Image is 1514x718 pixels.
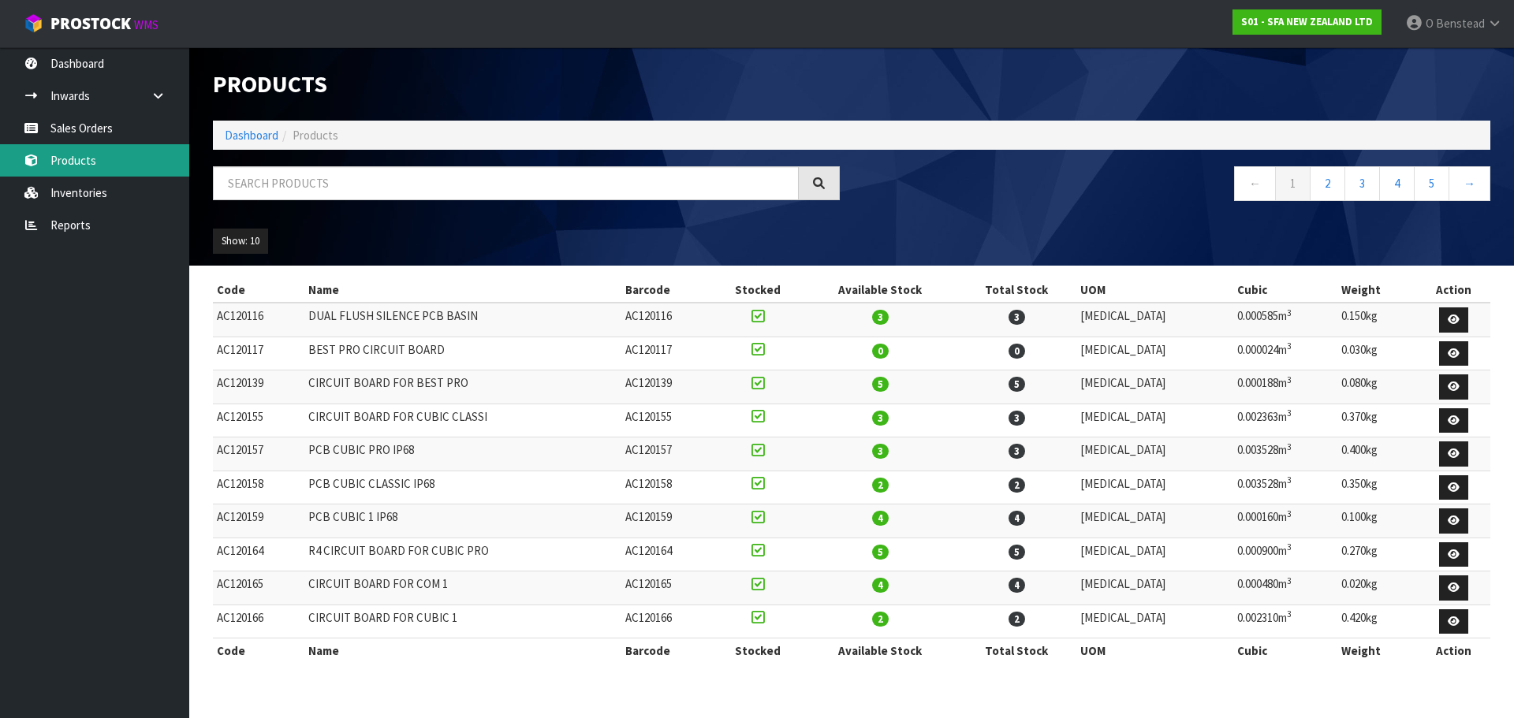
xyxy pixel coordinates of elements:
td: DUAL FLUSH SILENCE PCB BASIN [304,303,621,337]
th: Stocked [713,277,803,303]
button: Show: 10 [213,229,268,254]
strong: S01 - SFA NEW ZEALAND LTD [1241,15,1373,28]
nav: Page navigation [863,166,1490,205]
td: 0.000160m [1233,504,1338,538]
td: 0.350kg [1337,471,1417,504]
span: 4 [1009,578,1025,593]
td: AC120165 [213,571,304,605]
td: AC120117 [621,337,713,370]
th: Name [304,277,621,303]
td: [MEDICAL_DATA] [1076,504,1233,538]
td: 0.020kg [1337,571,1417,605]
img: cube-alt.png [24,13,43,33]
td: 0.003528m [1233,471,1338,504]
span: 4 [872,578,889,593]
td: AC120166 [213,605,304,638]
td: AC120117 [213,337,304,370]
th: Name [304,638,621,664]
td: AC120159 [621,504,713,538]
td: [MEDICAL_DATA] [1076,571,1233,605]
td: 0.000188m [1233,370,1338,404]
a: ← [1234,166,1276,200]
td: R4 CIRCUIT BOARD FOR CUBIC PRO [304,538,621,571]
span: 4 [1009,511,1025,526]
td: 0.100kg [1337,504,1417,538]
span: 3 [872,310,889,325]
td: 0.270kg [1337,538,1417,571]
sup: 3 [1287,474,1292,485]
th: Action [1417,277,1490,303]
td: AC120158 [213,471,304,504]
td: [MEDICAL_DATA] [1076,337,1233,370]
td: PCB CUBIC 1 IP68 [304,504,621,538]
th: Total Stock [957,277,1076,303]
td: 0.080kg [1337,370,1417,404]
th: Action [1417,638,1490,664]
td: AC120166 [621,605,713,638]
td: CIRCUIT BOARD FOR BEST PRO [304,370,621,404]
td: AC120164 [621,538,713,571]
sup: 3 [1287,441,1292,452]
td: 0.030kg [1337,337,1417,370]
td: AC120155 [213,404,304,437]
th: Barcode [621,638,713,664]
td: [MEDICAL_DATA] [1076,370,1233,404]
td: AC120155 [621,404,713,437]
td: 0.420kg [1337,605,1417,638]
small: WMS [134,17,158,32]
td: PCB CUBIC CLASSIC IP68 [304,471,621,504]
td: AC120158 [621,471,713,504]
sup: 3 [1287,307,1292,318]
a: 2 [1310,166,1345,200]
th: Stocked [713,638,803,664]
span: 5 [872,545,889,560]
td: [MEDICAL_DATA] [1076,404,1233,437]
td: AC120165 [621,571,713,605]
td: AC120157 [621,437,713,471]
td: AC120139 [621,370,713,404]
span: O [1426,16,1434,31]
span: 3 [872,444,889,459]
span: 3 [1009,444,1025,459]
span: 4 [872,511,889,526]
a: 4 [1379,166,1415,200]
span: 2 [1009,478,1025,493]
td: 0.000585m [1233,303,1338,337]
td: AC120159 [213,504,304,538]
span: 0 [1009,344,1025,359]
span: 3 [872,411,889,426]
td: 0.150kg [1337,303,1417,337]
td: BEST PRO CIRCUIT BOARD [304,337,621,370]
sup: 3 [1287,407,1292,419]
th: Cubic [1233,638,1338,664]
sup: 3 [1287,374,1292,385]
th: Total Stock [957,638,1076,664]
td: AC120116 [213,303,304,337]
th: Available Stock [804,277,957,303]
span: 0 [872,344,889,359]
span: 5 [872,377,889,392]
td: [MEDICAL_DATA] [1076,471,1233,504]
td: AC120139 [213,370,304,404]
th: Code [213,638,304,664]
td: 0.000480m [1233,571,1338,605]
td: AC120157 [213,437,304,471]
sup: 3 [1287,575,1292,586]
a: 3 [1344,166,1380,200]
th: Available Stock [804,638,957,664]
td: AC120164 [213,538,304,571]
sup: 3 [1287,340,1292,352]
td: [MEDICAL_DATA] [1076,605,1233,638]
td: 0.000900m [1233,538,1338,571]
input: Search products [213,166,799,200]
span: 3 [1009,411,1025,426]
span: 2 [872,612,889,627]
th: UOM [1076,277,1233,303]
td: CIRCUIT BOARD FOR COM 1 [304,571,621,605]
th: Code [213,277,304,303]
h1: Products [213,71,840,97]
span: 2 [1009,612,1025,627]
td: [MEDICAL_DATA] [1076,437,1233,471]
th: Weight [1337,638,1417,664]
td: AC120116 [621,303,713,337]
